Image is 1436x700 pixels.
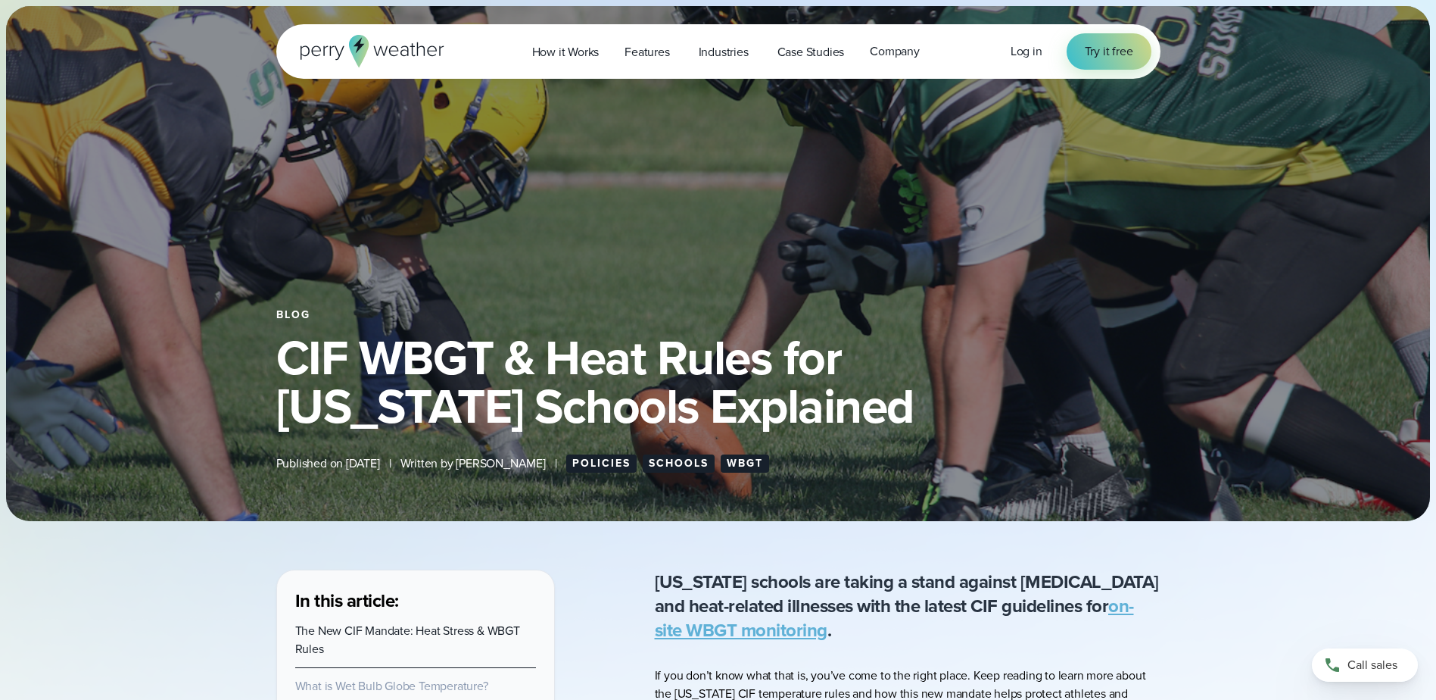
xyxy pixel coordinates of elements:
a: What is Wet Bulb Globe Temperature? [295,677,488,695]
a: on-site WBGT monitoring [655,592,1134,644]
a: Schools [643,455,715,473]
a: WBGT [721,455,769,473]
h3: In this article: [295,589,536,613]
span: Log in [1011,42,1042,60]
span: Try it free [1085,42,1133,61]
a: Call sales [1312,648,1418,682]
span: Features [625,43,669,61]
a: How it Works [519,36,612,67]
a: Try it free [1067,33,1151,70]
span: Case Studies [777,43,845,61]
span: Industries [699,43,749,61]
a: Case Studies [765,36,858,67]
a: Policies [566,455,637,473]
span: | [389,455,391,473]
span: Call sales [1347,656,1397,674]
a: The New CIF Mandate: Heat Stress & WBGT Rules [295,622,520,658]
span: Published on [DATE] [276,455,380,473]
span: How it Works [532,43,600,61]
div: Blog [276,309,1160,321]
a: Log in [1011,42,1042,61]
p: [US_STATE] schools are taking a stand against [MEDICAL_DATA] and heat-related illnesses with the ... [655,570,1160,642]
span: Company [870,42,920,61]
span: | [555,455,557,473]
h1: CIF WBGT & Heat Rules for [US_STATE] Schools Explained [276,333,1160,430]
span: Written by [PERSON_NAME] [400,455,546,473]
